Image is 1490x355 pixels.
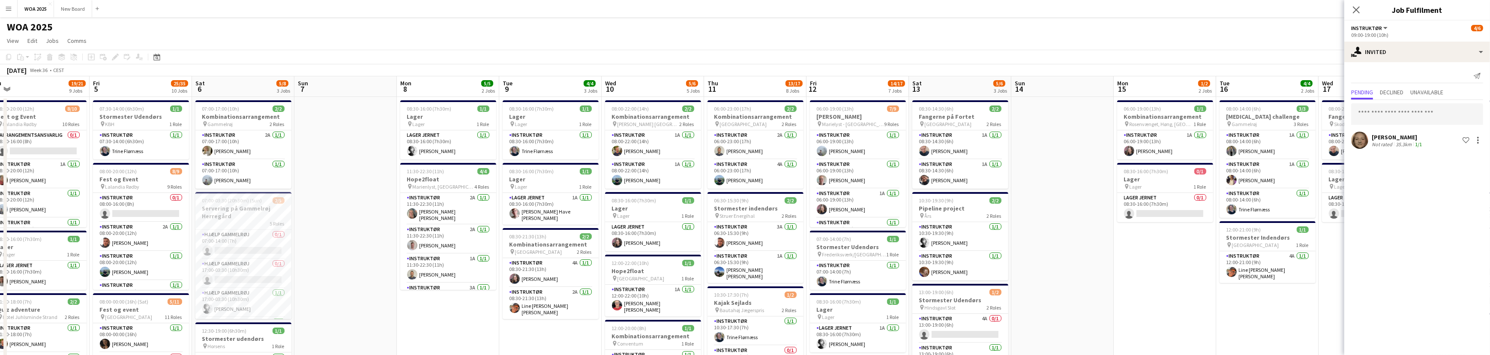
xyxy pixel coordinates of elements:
[195,100,291,189] app-job-card: 07:00-17:00 (10h)2/2Kombinationsarrangement Gammelrøj2 RolesInstruktør2A1/107:00-17:00 (10h)[PERS...
[884,121,899,127] span: 9 Roles
[810,293,906,352] div: 08:30-16:00 (7h30m)1/1Lager Lager1 RoleLager Jernet1A1/108:30-16:00 (7h30m)[PERSON_NAME]
[1394,141,1413,147] div: 35.3km
[1344,42,1490,62] div: Invited
[612,325,647,331] span: 12:00-20:00 (8h)
[887,236,899,242] span: 1/1
[810,243,906,251] h3: Stormester Udendørs
[1130,121,1194,127] span: Rosenvænget, Høng, [GEOGRAPHIC_DATA]
[810,189,906,218] app-card-role: Instruktør1A1/106:00-19:00 (13h)[PERSON_NAME]
[400,254,496,283] app-card-role: Instruktør1A1/111:30-22:30 (11h)[PERSON_NAME]
[1220,251,1316,283] app-card-role: Instruktør4A1/112:00-21:00 (9h)Line [PERSON_NAME] [PERSON_NAME]
[208,121,233,127] span: Gammelrøj
[503,241,599,248] h3: Kombinationsarrangement
[515,249,562,255] span: [GEOGRAPHIC_DATA]
[810,100,906,227] app-job-card: 06:00-19:00 (13h)7/9[PERSON_NAME] Marielyst - [GEOGRAPHIC_DATA]9 RolesInstruktør1/106:00-19:00 (1...
[708,100,803,189] app-job-card: 06:00-23:00 (17h)2/2Kombinationsarrangement [GEOGRAPHIC_DATA]2 RolesInstruktør2A1/106:00-23:00 (1...
[810,113,906,120] h3: [PERSON_NAME]
[1117,130,1213,159] app-card-role: Instruktør1A1/106:00-19:00 (13h)[PERSON_NAME]
[1117,100,1213,159] app-job-card: 06:00-19:00 (13h)1/1Kombinationsarrangement Rosenvænget, Høng, [GEOGRAPHIC_DATA]1 RoleInstruktør1...
[65,105,80,112] span: 8/10
[708,251,803,283] app-card-role: Instruktør1A1/106:30-15:30 (9h)[PERSON_NAME] [PERSON_NAME]
[100,105,144,112] span: 07:30-14:00 (6h30m)
[810,261,906,290] app-card-role: Instruktør1/107:00-14:00 (7h)Trine Flørnæss
[1194,105,1206,112] span: 1/1
[887,251,899,258] span: 1 Role
[1117,163,1213,222] div: 08:30-16:00 (7h30m)0/1Lager Lager1 RoleLager Jernet0/108:30-16:00 (7h30m)
[105,314,153,320] span: [GEOGRAPHIC_DATA]
[708,192,803,283] div: 06:30-15:30 (9h)2/2Stormester indendørs Struer Energihal2 RolesInstruktør3A1/106:30-15:30 (9h)[PE...
[822,251,887,258] span: Frederiksværk/[GEOGRAPHIC_DATA]
[1329,168,1373,174] span: 08:30-16:00 (7h30m)
[579,121,592,127] span: 1 Role
[400,130,496,159] app-card-role: Lager Jernet1/108:30-16:00 (7h30m)[PERSON_NAME]
[195,192,291,319] app-job-card: 07:00-03:30 (20h30m) (Sun)2/5Servering på Gammelrøj Herregård5 RolesHjælp Gammelrøj0/107:00-14:00...
[782,307,797,313] span: 2 Roles
[1226,226,1261,233] span: 12:00-21:00 (9h)
[987,121,1001,127] span: 2 Roles
[93,306,189,313] h3: Fest og event
[912,222,1008,251] app-card-role: Instruktør1/110:30-19:30 (9h)[PERSON_NAME]
[170,121,182,127] span: 1 Role
[1329,105,1366,112] span: 08:00-20:00 (12h)
[93,175,189,183] h3: Fest og Event
[28,67,50,73] span: Week 36
[1322,193,1418,222] app-card-role: Lager Jernet0/108:30-16:00 (7h30m)
[577,249,592,255] span: 2 Roles
[1322,100,1418,159] app-job-card: 08:00-20:00 (12h)1/1Fangerne på fortet Skodsborg Kurhotel1 RoleInstruktør1/108:00-20:00 (12h)[PER...
[785,105,797,112] span: 2/2
[605,205,701,212] h3: Lager
[93,323,189,352] app-card-role: Instruktør1/108:00-00:00 (16h)[PERSON_NAME]
[1220,221,1316,283] app-job-card: 12:00-21:00 (9h)1/1Stormester Indendørs [GEOGRAPHIC_DATA]1 RoleInstruktør4A1/112:00-21:00 (9h)Lin...
[273,328,285,334] span: 1/1
[510,168,554,174] span: 08:30-16:00 (7h30m)
[989,289,1001,295] span: 1/2
[63,121,80,127] span: 10 Roles
[1351,32,1483,38] div: 09:00-19:00 (10h)
[605,222,701,251] app-card-role: Lager Jernet1/108:30-16:00 (7h30m)[PERSON_NAME]
[912,100,1008,189] app-job-card: 08:30-14:30 (6h)2/2Fangerne på Fortet [GEOGRAPHIC_DATA]2 RolesInstruktør1A1/108:30-14:30 (6h)[PER...
[503,100,599,159] app-job-card: 08:30-16:00 (7h30m)1/1Lager Lager1 RoleInstruktør1/108:30-16:00 (7h30m)Trine Flørnæss
[887,105,899,112] span: 7/9
[580,168,592,174] span: 1/1
[407,105,452,112] span: 08:30-16:00 (7h30m)
[782,213,797,219] span: 2 Roles
[605,267,701,275] h3: Hope2float
[579,184,592,190] span: 1 Role
[24,35,41,46] a: Edit
[1471,25,1483,31] span: 4/6
[67,251,80,258] span: 1 Role
[605,192,701,251] div: 08:30-16:00 (7h30m)1/1Lager Lager1 RoleLager Jernet1/108:30-16:00 (7h30m)[PERSON_NAME]
[1220,234,1316,241] h3: Stormester Indendørs
[714,292,749,298] span: 10:30-17:30 (7h)
[1220,100,1316,218] app-job-card: 08:00-14:00 (6h)3/3[MEDICAL_DATA] challenge Gammelrøj3 RolesInstruktør1A1/108:00-14:00 (6h)[PERSO...
[68,236,80,242] span: 1/1
[810,130,906,159] app-card-role: Instruktør1/106:00-19:00 (13h)[PERSON_NAME]
[1124,105,1161,112] span: 06:00-19:00 (13h)
[785,292,797,298] span: 1/2
[810,323,906,352] app-card-role: Lager Jernet1A1/108:30-16:00 (7h30m)[PERSON_NAME]
[18,0,54,17] button: WOA 2025
[1322,163,1418,222] div: 08:30-16:00 (7h30m)0/1Lager Lager1 RoleLager Jernet0/108:30-16:00 (7h30m)
[817,236,851,242] span: 07:00-14:00 (7h)
[1117,193,1213,222] app-card-role: Lager Jernet0/108:30-16:00 (7h30m)
[510,105,554,112] span: 08:30-16:00 (7h30m)
[810,306,906,313] h3: Lager
[714,105,752,112] span: 06:00-23:00 (17h)
[195,130,291,159] app-card-role: Instruktør2A1/107:00-17:00 (10h)[PERSON_NAME]
[93,193,189,222] app-card-role: Instruktør0/108:00-16:00 (8h)
[1297,105,1309,112] span: 3/3
[1220,189,1316,218] app-card-role: Instruktør1/108:00-14:00 (6h)Trine Flørnæss
[987,304,1001,311] span: 2 Roles
[1130,184,1142,190] span: Lager
[618,340,644,347] span: Conventum
[400,193,496,225] app-card-role: Instruktør2A1/111:30-22:30 (11h)[PERSON_NAME] [PERSON_NAME]
[682,213,694,219] span: 1 Role
[605,130,701,159] app-card-role: Instruktør1A1/108:00-22:00 (14h)[PERSON_NAME]
[605,255,701,316] div: 12:00-22:00 (10h)1/1Hope2float [GEOGRAPHIC_DATA]1 RoleInstruktør1A1/112:00-22:00 (10h)[PERSON_NAM...
[618,275,665,282] span: [GEOGRAPHIC_DATA]
[1322,130,1418,159] app-card-role: Instruktør1/108:00-20:00 (12h)[PERSON_NAME]
[273,105,285,112] span: 2/2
